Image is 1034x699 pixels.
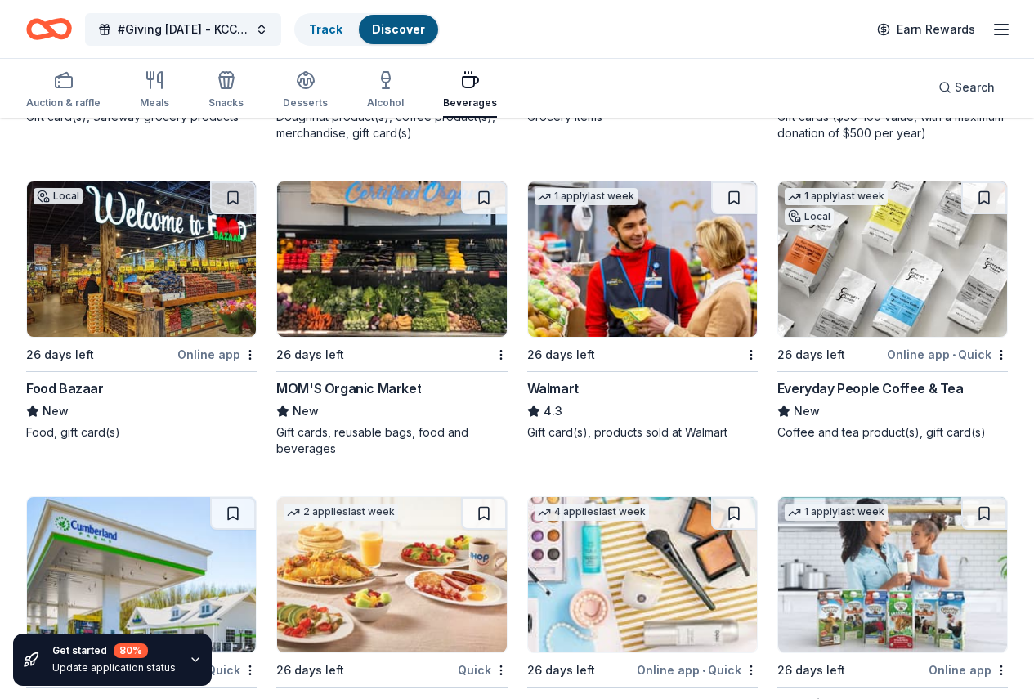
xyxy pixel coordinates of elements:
[293,401,319,421] span: New
[309,22,342,36] a: Track
[284,504,398,521] div: 2 applies last week
[367,96,404,110] div: Alcohol
[785,208,834,225] div: Local
[777,379,964,398] div: Everyday People Coffee & Tea
[27,181,256,337] img: Image for Food Bazaar
[887,344,1008,365] div: Online app Quick
[527,424,758,441] div: Gift card(s), products sold at Walmart
[527,181,758,441] a: Image for Walmart1 applylast week26 days leftWalmart4.3Gift card(s), products sold at Walmart
[140,96,169,110] div: Meals
[778,181,1007,337] img: Image for Everyday People Coffee & Tea
[26,379,104,398] div: Food Bazaar
[277,181,506,337] img: Image for MOM'S Organic Market
[276,109,507,141] div: Doughnut product(s), coffee product(s), merchandise, gift card(s)
[925,71,1008,104] button: Search
[277,497,506,652] img: Image for IHOP
[778,497,1007,652] img: Image for Organic Valley
[52,661,176,674] div: Update application status
[867,15,985,44] a: Earn Rewards
[283,64,328,118] button: Desserts
[283,96,328,110] div: Desserts
[535,188,638,205] div: 1 apply last week
[777,345,845,365] div: 26 days left
[26,10,72,48] a: Home
[276,424,507,457] div: Gift cards, reusable bags, food and beverages
[929,660,1008,680] div: Online app
[208,64,244,118] button: Snacks
[777,424,1008,441] div: Coffee and tea product(s), gift card(s)
[177,344,257,365] div: Online app
[527,379,579,398] div: Walmart
[443,96,497,110] div: Beverages
[276,181,507,457] a: Image for MOM'S Organic Market26 days leftMOM'S Organic MarketNewGift cards, reusable bags, food ...
[777,661,845,680] div: 26 days left
[952,348,956,361] span: •
[43,401,69,421] span: New
[367,64,404,118] button: Alcohol
[528,497,757,652] img: Image for QVC
[785,504,888,521] div: 1 apply last week
[637,660,758,680] div: Online app Quick
[535,504,649,521] div: 4 applies last week
[276,379,421,398] div: MOM'S Organic Market
[34,188,83,204] div: Local
[527,661,595,680] div: 26 days left
[118,20,248,39] span: #Giving [DATE] - KCC [DATE]
[27,497,256,652] img: Image for Cumberland Farms
[26,181,257,441] a: Image for Food BazaarLocal26 days leftOnline appFood BazaarNewFood, gift card(s)
[794,401,820,421] span: New
[777,109,1008,141] div: Gift cards ($50-100 value, with a maximum donation of $500 per year)
[114,643,148,658] div: 80 %
[26,64,101,118] button: Auction & raffle
[208,96,244,110] div: Snacks
[276,661,344,680] div: 26 days left
[26,96,101,110] div: Auction & raffle
[372,22,425,36] a: Discover
[443,64,497,118] button: Beverages
[294,13,440,46] button: TrackDiscover
[528,181,757,337] img: Image for Walmart
[276,345,344,365] div: 26 days left
[52,643,176,658] div: Get started
[527,345,595,365] div: 26 days left
[777,181,1008,441] a: Image for Everyday People Coffee & Tea1 applylast weekLocal26 days leftOnline app•QuickEveryday P...
[140,64,169,118] button: Meals
[85,13,281,46] button: #Giving [DATE] - KCC [DATE]
[544,401,562,421] span: 4.3
[458,660,508,680] div: Quick
[785,188,888,205] div: 1 apply last week
[26,424,257,441] div: Food, gift card(s)
[955,78,995,97] span: Search
[702,664,705,677] span: •
[26,345,94,365] div: 26 days left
